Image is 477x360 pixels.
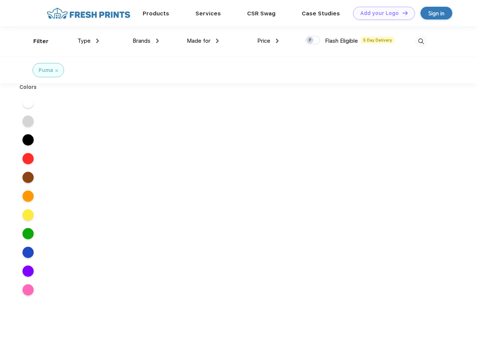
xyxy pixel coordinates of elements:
[276,39,279,43] img: dropdown.png
[257,37,270,44] span: Price
[361,37,394,43] span: 5 Day Delivery
[39,66,53,74] div: Puma
[247,10,276,17] a: CSR Swag
[14,83,43,91] div: Colors
[143,10,169,17] a: Products
[55,69,58,72] img: filter_cancel.svg
[360,10,399,16] div: Add your Logo
[402,11,408,15] img: DT
[78,37,91,44] span: Type
[415,35,427,48] img: desktop_search.svg
[96,39,99,43] img: dropdown.png
[420,7,452,19] a: Sign in
[195,10,221,17] a: Services
[428,9,444,18] div: Sign in
[187,37,210,44] span: Made for
[216,39,219,43] img: dropdown.png
[33,37,49,46] div: Filter
[45,7,133,20] img: fo%20logo%202.webp
[133,37,151,44] span: Brands
[156,39,159,43] img: dropdown.png
[325,37,358,44] span: Flash Eligible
